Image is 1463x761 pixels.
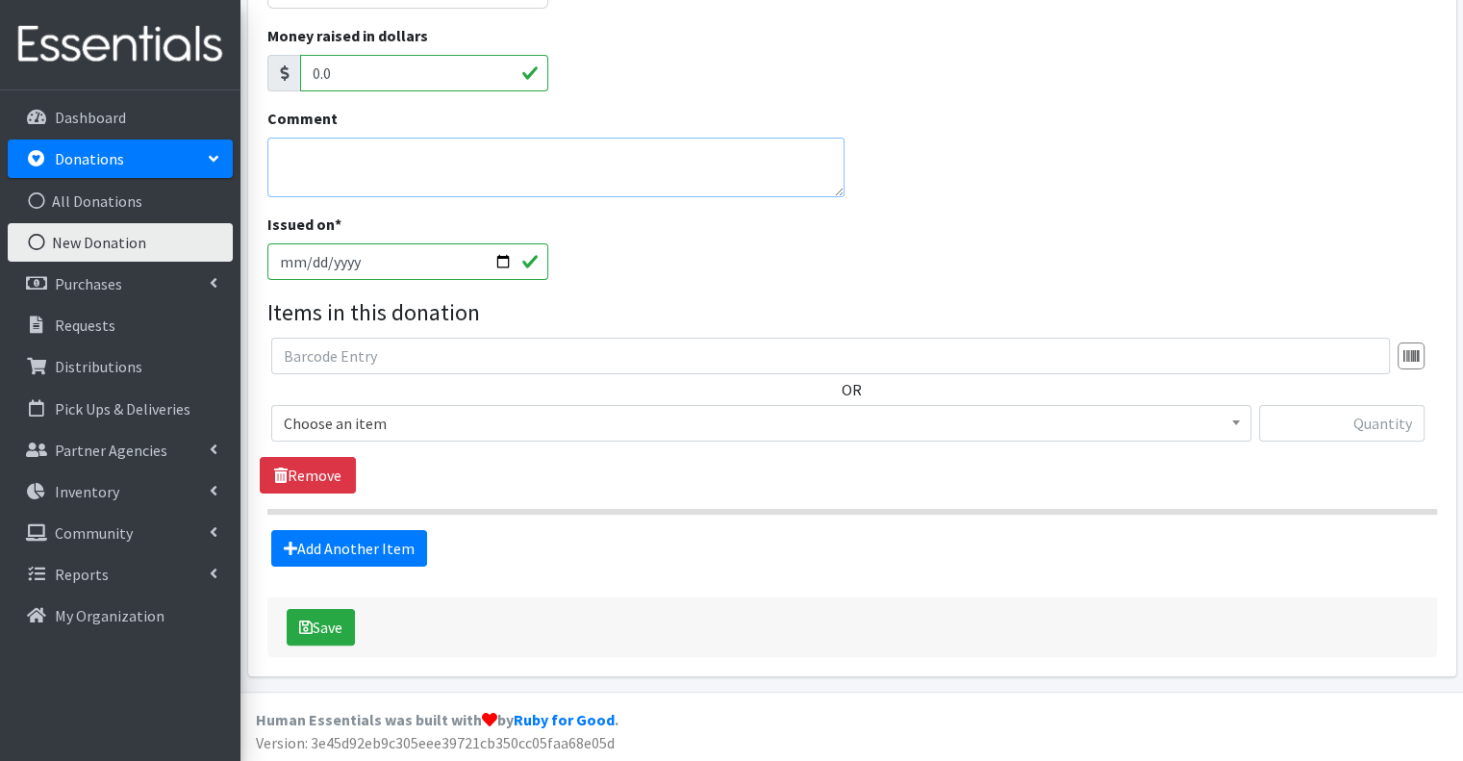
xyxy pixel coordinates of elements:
label: Comment [267,107,338,130]
legend: Items in this donation [267,295,1437,330]
a: Reports [8,555,233,594]
a: Purchases [8,265,233,303]
a: New Donation [8,223,233,262]
p: Pick Ups & Deliveries [55,399,190,419]
a: Remove [260,457,356,494]
a: My Organization [8,596,233,635]
p: Inventory [55,482,119,501]
a: Pick Ups & Deliveries [8,390,233,428]
p: Distributions [55,357,142,376]
a: Donations [8,140,233,178]
input: Quantity [1259,405,1425,442]
a: Ruby for Good [514,710,615,729]
strong: Human Essentials was built with by . [256,710,618,729]
p: Partner Agencies [55,441,167,460]
a: All Donations [8,182,233,220]
span: Choose an item [284,410,1239,437]
button: Save [287,609,355,646]
label: OR [842,378,862,401]
a: Add Another Item [271,530,427,567]
label: Issued on [267,213,341,236]
a: Distributions [8,347,233,386]
span: Choose an item [271,405,1251,442]
a: Community [8,514,233,552]
span: Version: 3e45d92eb9c305eee39721cb350cc05faa68e05d [256,733,615,752]
a: Requests [8,306,233,344]
p: Community [55,523,133,543]
input: Barcode Entry [271,338,1390,374]
a: Partner Agencies [8,431,233,469]
p: Reports [55,565,109,584]
p: My Organization [55,606,164,625]
a: Inventory [8,472,233,511]
p: Purchases [55,274,122,293]
p: Dashboard [55,108,126,127]
label: Money raised in dollars [267,24,428,47]
abbr: required [335,215,341,234]
img: HumanEssentials [8,13,233,77]
p: Requests [55,316,115,335]
p: Donations [55,149,124,168]
a: Dashboard [8,98,233,137]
